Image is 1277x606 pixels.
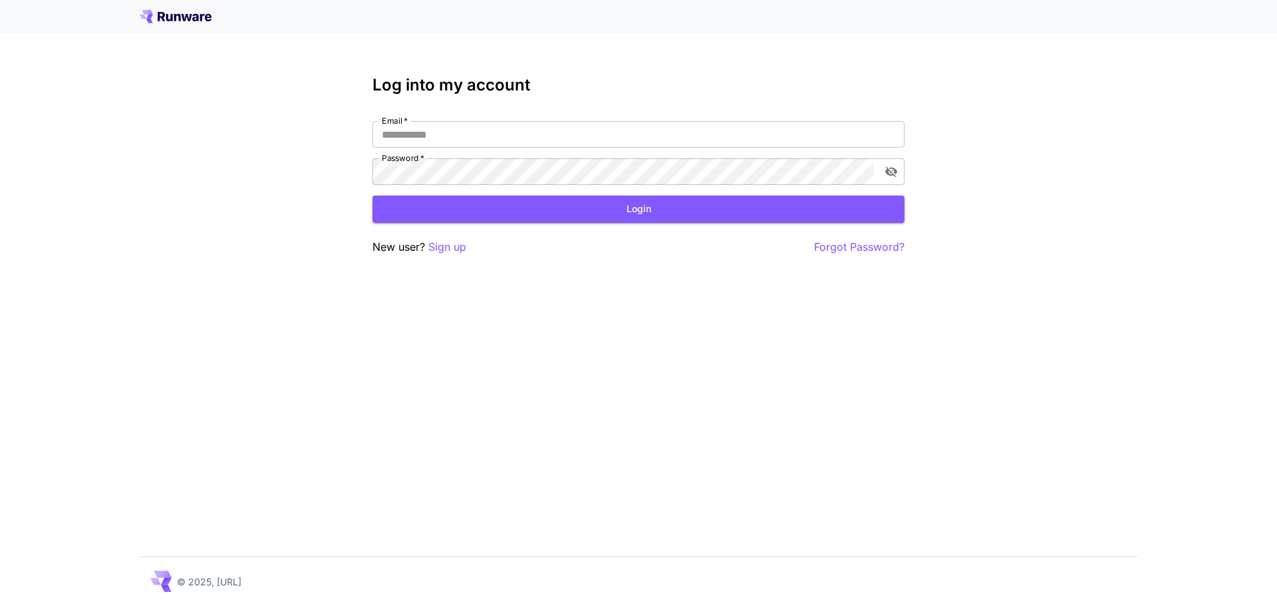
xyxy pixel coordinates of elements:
[382,115,408,126] label: Email
[177,575,241,589] p: © 2025, [URL]
[372,196,905,223] button: Login
[372,239,466,255] p: New user?
[382,152,424,164] label: Password
[372,76,905,94] h3: Log into my account
[879,160,903,184] button: toggle password visibility
[428,239,466,255] button: Sign up
[814,239,905,255] button: Forgot Password?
